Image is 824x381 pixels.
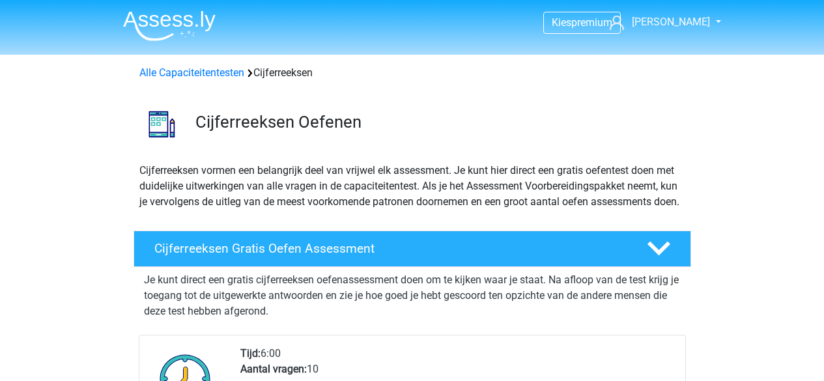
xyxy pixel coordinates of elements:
[632,16,710,28] span: [PERSON_NAME]
[139,66,244,79] a: Alle Capaciteitentesten
[544,14,620,31] a: Kiespremium
[195,112,681,132] h3: Cijferreeksen Oefenen
[144,272,681,319] p: Je kunt direct een gratis cijferreeksen oefenassessment doen om te kijken waar je staat. Na afloo...
[154,241,626,256] h4: Cijferreeksen Gratis Oefen Assessment
[604,14,711,30] a: [PERSON_NAME]
[240,347,261,360] b: Tijd:
[128,231,696,267] a: Cijferreeksen Gratis Oefen Assessment
[134,96,190,152] img: cijferreeksen
[240,363,307,375] b: Aantal vragen:
[552,16,571,29] span: Kies
[134,65,690,81] div: Cijferreeksen
[139,163,685,210] p: Cijferreeksen vormen een belangrijk deel van vrijwel elk assessment. Je kunt hier direct een grat...
[123,10,216,41] img: Assessly
[571,16,612,29] span: premium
